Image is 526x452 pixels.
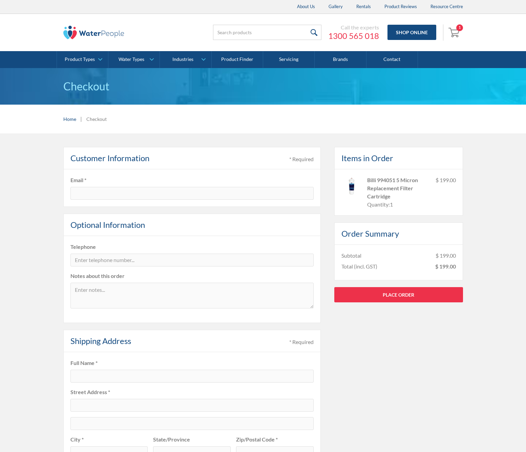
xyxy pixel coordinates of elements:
img: The Water People [63,26,124,39]
iframe: podium webchat widget prompt [411,345,526,427]
div: $ 199.00 [435,262,456,271]
h4: Items in Order [341,152,393,164]
label: Email * [70,176,314,184]
h1: Checkout [63,78,463,94]
label: Full Name * [70,359,314,367]
img: shopping cart [448,27,461,38]
iframe: podium webchat widget bubble [458,418,526,452]
input: Search products [213,25,321,40]
div: * Required [289,155,314,163]
div: Industries [172,57,193,62]
h4: Customer Information [70,152,149,164]
input: Enter telephone number... [70,254,314,266]
a: Servicing [263,51,315,68]
h4: Order Summary [341,228,399,240]
a: Open cart containing 1 items [447,24,463,41]
div: $ 199.00 [436,176,456,209]
div: Product Types [65,57,95,62]
a: Product Types [57,51,108,68]
label: Street Address * [70,388,314,396]
div: Billi 994051 5 Micron Replacement Filter Cartridge [367,176,430,200]
div: Total (incl. GST) [341,262,377,271]
a: Place Order [334,287,463,302]
div: Subtotal [341,252,361,260]
div: * Required [289,338,314,346]
div: Water Types [119,57,144,62]
label: Zip/Postal Code * [236,435,314,444]
a: Shop Online [387,25,436,40]
a: Contact [366,51,418,68]
label: City * [70,435,148,444]
label: Telephone [70,243,314,251]
a: Brands [315,51,366,68]
h4: Optional Information [70,219,145,231]
a: Industries [160,51,211,68]
label: State/Province [153,435,231,444]
div: Checkout [86,115,107,123]
div: $ 199.00 [436,252,456,260]
a: Product Finder [212,51,263,68]
div: Call the experts [328,24,379,31]
div: 1 [390,200,393,209]
a: 1300 565 018 [328,31,379,41]
h4: Shipping Address [70,335,131,347]
div: | [80,115,83,123]
div: Quantity: [367,200,390,209]
label: Notes about this order [70,272,314,280]
div: 1 [456,24,463,31]
a: Water Types [108,51,160,68]
a: Home [63,115,76,123]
